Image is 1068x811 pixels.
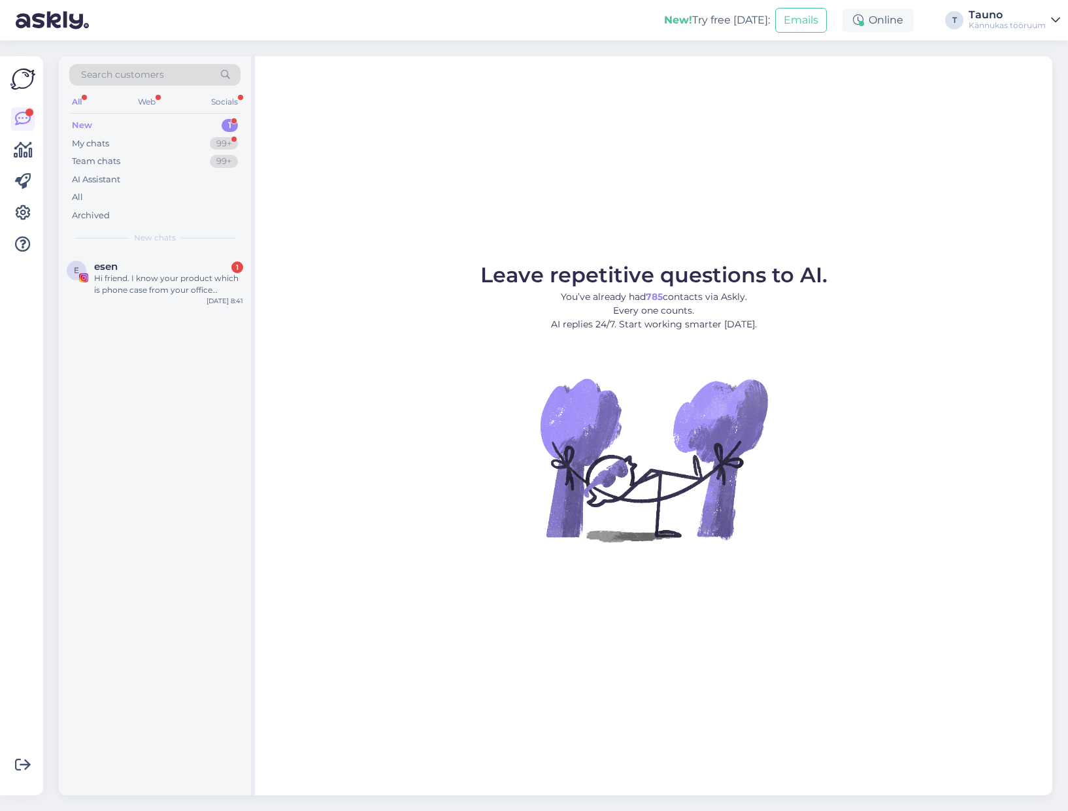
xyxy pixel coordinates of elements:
[72,173,120,186] div: AI Assistant
[72,191,83,204] div: All
[94,273,243,296] div: Hi friend. I know your product which is phone case from your office website. It is so good!!
[207,296,243,306] div: [DATE] 8:41
[969,20,1046,31] div: Kännukas tööruum
[10,67,35,91] img: Askly Logo
[135,93,158,110] div: Web
[231,261,243,273] div: 1
[664,12,770,28] div: Try free [DATE]:
[536,342,771,577] img: No Chat active
[209,93,241,110] div: Socials
[134,232,176,244] span: New chats
[74,265,79,275] span: e
[775,8,827,33] button: Emails
[94,261,118,273] span: esen
[969,10,1046,20] div: Tauno
[72,209,110,222] div: Archived
[72,155,120,168] div: Team chats
[72,119,92,132] div: New
[664,14,692,26] b: New!
[945,11,963,29] div: T
[72,137,109,150] div: My chats
[969,10,1060,31] a: TaunoKännukas tööruum
[210,137,238,150] div: 99+
[843,8,914,32] div: Online
[69,93,84,110] div: All
[81,68,164,82] span: Search customers
[480,262,827,288] span: Leave repetitive questions to AI.
[210,155,238,168] div: 99+
[646,291,663,303] b: 785
[222,119,238,132] div: 1
[480,290,827,331] p: You’ve already had contacts via Askly. Every one counts. AI replies 24/7. Start working smarter [...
